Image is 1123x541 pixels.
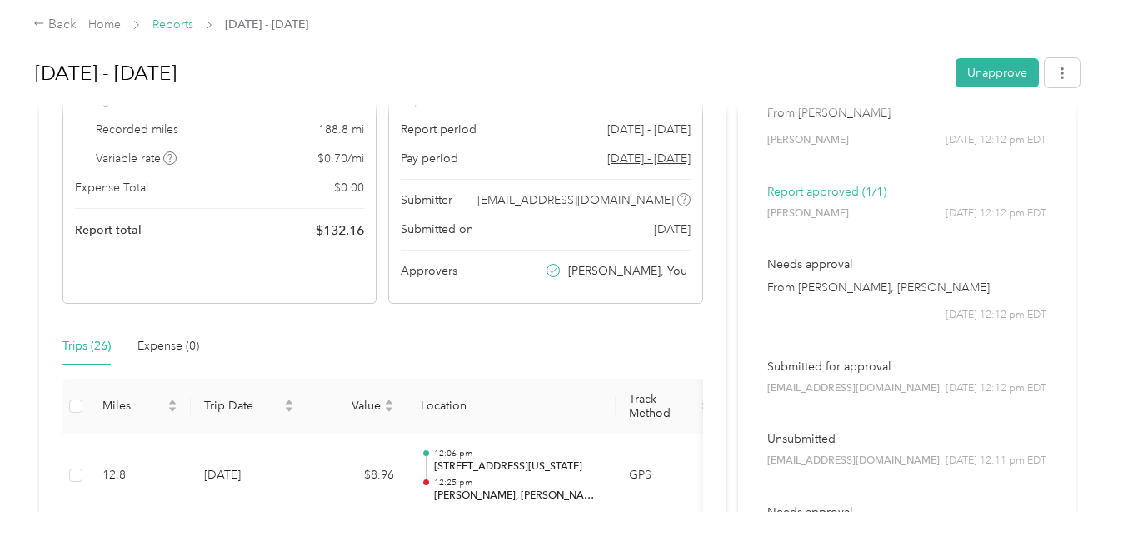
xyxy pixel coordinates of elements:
[767,256,1046,273] p: Needs approval
[317,150,364,167] span: $ 0.70 / mi
[401,221,473,238] span: Submitted on
[607,150,691,167] span: Go to pay period
[384,397,394,407] span: caret-up
[434,489,602,504] p: [PERSON_NAME], [PERSON_NAME], NY 13069, [GEOGRAPHIC_DATA]
[401,191,452,209] span: Submitter
[767,206,849,221] span: [PERSON_NAME]
[401,150,458,167] span: Pay period
[434,477,602,489] p: 12:25 pm
[616,379,724,434] th: Track Method
[191,379,307,434] th: Trip Date
[767,279,1046,296] p: From [PERSON_NAME], [PERSON_NAME]
[75,179,148,196] span: Expense Total
[167,397,177,407] span: caret-up
[96,121,178,138] span: Recorded miles
[434,459,602,474] p: [STREET_ADDRESS][US_STATE]
[946,381,1046,396] span: [DATE] 12:12 pm EDT
[334,179,364,196] span: $ 0.00
[167,405,177,414] span: caret-down
[477,191,674,209] span: [EMAIL_ADDRESS][DOMAIN_NAME]
[616,434,724,518] td: GPS
[75,221,142,239] span: Report total
[307,434,407,518] td: $8.96
[946,308,1046,323] span: [DATE] 12:12 pm EDT
[434,448,602,459] p: 12:06 pm
[401,262,457,280] span: Approvers
[284,405,294,414] span: caret-down
[767,430,1046,448] p: Unsubmitted
[89,379,191,434] th: Miles
[607,121,691,138] span: [DATE] - [DATE]
[33,15,77,35] div: Back
[35,53,944,93] h1: Sep 15 - 28, 2025
[568,262,687,280] span: [PERSON_NAME], You
[62,337,111,355] div: Trips (26)
[384,405,394,414] span: caret-down
[407,379,616,434] th: Location
[96,150,177,167] span: Variable rate
[89,434,191,518] td: 12.8
[767,454,940,469] span: [EMAIL_ADDRESS][DOMAIN_NAME]
[956,58,1039,87] button: Unapprove
[321,399,381,413] span: Value
[316,221,364,241] span: $ 132.16
[767,381,940,396] span: [EMAIL_ADDRESS][DOMAIN_NAME]
[401,121,477,138] span: Report period
[88,17,121,32] a: Home
[204,399,281,413] span: Trip Date
[946,206,1046,221] span: [DATE] 12:12 pm EDT
[946,133,1046,148] span: [DATE] 12:12 pm EDT
[225,16,308,33] span: [DATE] - [DATE]
[654,221,691,238] span: [DATE]
[102,399,164,413] span: Miles
[307,379,407,434] th: Value
[946,454,1046,469] span: [DATE] 12:11 pm EDT
[1030,448,1123,541] iframe: Everlance-gr Chat Button Frame
[767,504,1046,521] p: Needs approval
[137,337,199,355] div: Expense (0)
[152,17,193,32] a: Reports
[629,392,697,420] span: Track Method
[318,121,364,138] span: 188.8 mi
[767,183,1046,201] p: Report approved (1/1)
[767,133,849,148] span: [PERSON_NAME]
[191,434,307,518] td: [DATE]
[284,397,294,407] span: caret-up
[701,405,711,414] span: caret-down
[767,358,1046,375] p: Submitted for approval
[701,397,711,407] span: caret-up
